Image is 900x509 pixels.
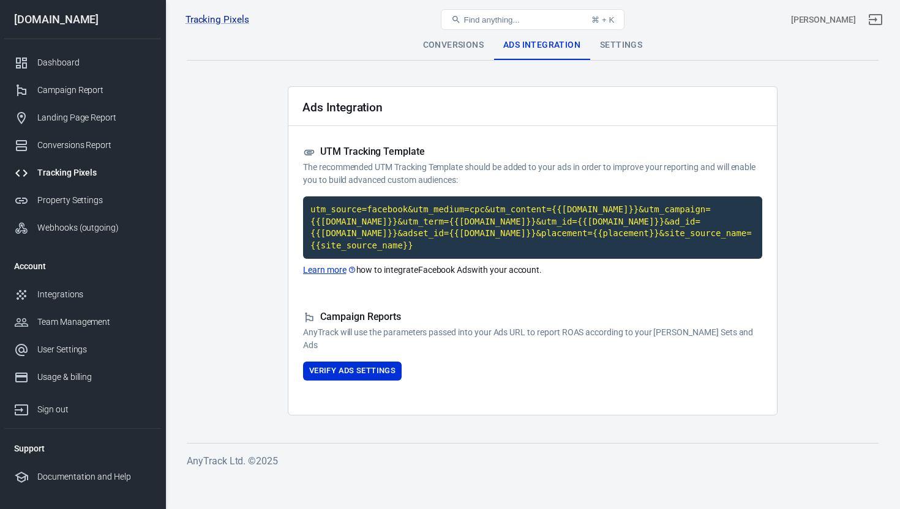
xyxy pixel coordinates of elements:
[37,194,151,207] div: Property Settings
[37,316,151,329] div: Team Management
[413,31,493,60] div: Conversions
[303,264,356,277] a: Learn more
[4,132,161,159] a: Conversions Report
[4,159,161,187] a: Tracking Pixels
[303,196,762,259] code: Click to copy
[4,391,161,423] a: Sign out
[861,5,890,34] a: Sign out
[303,264,762,277] p: how to integrate Facebook Ads with your account.
[791,13,856,26] div: Account id: Ghki4vdQ
[37,403,151,416] div: Sign out
[4,363,161,391] a: Usage & billing
[441,9,624,30] button: Find anything...⌘ + K
[303,326,762,352] p: AnyTrack will use the parameters passed into your Ads URL to report ROAS according to your [PERSO...
[4,187,161,214] a: Property Settings
[493,31,590,60] div: Ads Integration
[303,161,762,187] p: The recommended UTM Tracking Template should be added to your ads in order to improve your report...
[186,13,249,26] a: Tracking Pixels
[463,15,519,24] span: Find anything...
[302,101,383,114] h2: Ads Integration
[4,434,161,463] li: Support
[4,104,161,132] a: Landing Page Report
[303,362,402,381] button: Verify Ads Settings
[37,111,151,124] div: Landing Page Report
[303,146,762,158] h5: UTM Tracking Template
[37,371,151,384] div: Usage & billing
[4,76,161,104] a: Campaign Report
[37,84,151,97] div: Campaign Report
[303,311,762,324] h5: Campaign Reports
[4,336,161,363] a: User Settings
[4,308,161,336] a: Team Management
[37,343,151,356] div: User Settings
[37,56,151,69] div: Dashboard
[187,453,879,469] h6: AnyTrack Ltd. © 2025
[591,15,614,24] div: ⌘ + K
[4,214,161,242] a: Webhooks (outgoing)
[4,281,161,308] a: Integrations
[4,251,161,281] li: Account
[37,139,151,152] div: Conversions Report
[37,288,151,301] div: Integrations
[37,221,151,234] div: Webhooks (outgoing)
[37,166,151,179] div: Tracking Pixels
[4,49,161,76] a: Dashboard
[37,470,151,483] div: Documentation and Help
[590,31,652,60] div: Settings
[4,14,161,25] div: [DOMAIN_NAME]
